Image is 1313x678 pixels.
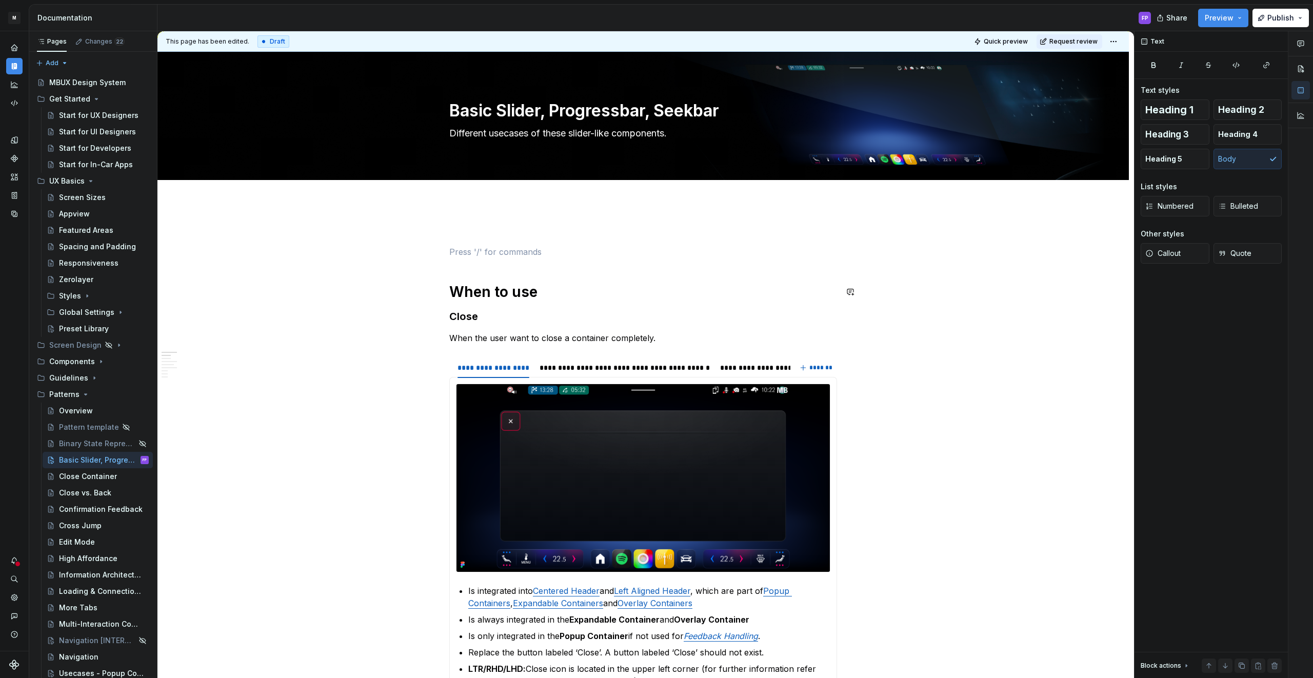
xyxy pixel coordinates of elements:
strong: Overlay Container [674,614,749,625]
div: Cross Jump [59,521,102,531]
div: Overview [59,406,93,416]
span: Quick preview [984,37,1028,46]
a: Start for UI Designers [43,124,153,140]
span: This page has been edited. [166,37,249,46]
button: Preview [1198,9,1248,27]
a: Multi-Interaction Components [43,616,153,632]
a: Documentation [6,58,23,74]
span: Publish [1267,13,1294,23]
button: Callout [1141,243,1209,264]
a: Storybook stories [6,187,23,204]
div: Components [49,356,95,367]
a: Settings [6,589,23,606]
div: Patterns [33,386,153,403]
a: Expandable Containers [513,598,603,608]
div: FP [1142,14,1148,22]
div: Get Started [49,94,90,104]
div: Guidelines [33,370,153,386]
div: Global Settings [43,304,153,321]
a: Cross Jump [43,517,153,534]
div: M [8,12,21,24]
div: More Tabs [59,603,97,613]
div: Text styles [1141,85,1180,95]
div: Screen Design [49,340,102,350]
a: Basic Slider, Progressbar, SeekbarFP [43,452,153,468]
a: Start for In-Car Apps [43,156,153,173]
a: Edit Mode [43,534,153,550]
div: Pages [37,37,67,46]
strong: Popup Container [560,631,628,641]
button: Heading 2 [1213,99,1282,120]
textarea: Different usecases of these slider-like components. [447,125,835,142]
a: Binary State Representations [43,435,153,452]
div: Edit Mode [59,537,95,547]
a: Data sources [6,206,23,222]
a: Analytics [6,76,23,93]
a: Left Aligned Header [614,586,690,596]
button: M [2,7,27,29]
div: Patterns [49,389,79,400]
div: Assets [6,169,23,185]
button: Heading 3 [1141,124,1209,145]
div: Get Started [33,91,153,107]
div: Close vs. Back [59,488,111,498]
a: Loading & Connection [GEOGRAPHIC_DATA] [43,583,153,600]
a: Navigation [43,649,153,665]
svg: Supernova Logo [9,660,19,670]
a: Design tokens [6,132,23,148]
button: Add [33,56,71,70]
a: Centered Header [533,586,600,596]
div: Zerolayer [59,274,93,285]
div: UX Basics [33,173,153,189]
a: Close Container [43,468,153,485]
div: List styles [1141,182,1177,192]
div: Binary State Representations [59,438,135,449]
div: Notifications [6,552,23,569]
h1: When to use [449,283,837,301]
div: Documentation [37,13,153,23]
button: Numbered [1141,196,1209,216]
button: Request review [1037,34,1102,49]
strong: Expandable Container [569,614,660,625]
button: Quick preview [971,34,1032,49]
a: Featured Areas [43,222,153,238]
a: Appview [43,206,153,222]
a: Confirmation Feedback [43,501,153,517]
div: Other styles [1141,229,1184,239]
div: Start for UI Designers [59,127,136,137]
strong: LTR/RHD/LHD: [468,664,526,674]
div: Navigation [INTERNAL] [59,635,135,646]
div: Components [33,353,153,370]
div: Screen Sizes [59,192,106,203]
div: Multi-Interaction Components [59,619,144,629]
a: Feedback Handling [684,631,758,641]
div: Basic Slider, Progressbar, Seekbar [59,455,138,465]
button: Heading 5 [1141,149,1209,169]
button: Bulleted [1213,196,1282,216]
span: Heading 2 [1218,105,1264,115]
a: Components [6,150,23,167]
a: Code automation [6,95,23,111]
button: Publish [1252,9,1309,27]
p: Replace the button labeled ‘Close’. A button labeled ‘Close’ should not exist. [468,646,830,659]
div: Spacing and Padding [59,242,136,252]
div: Featured Areas [59,225,113,235]
a: Preset Library [43,321,153,337]
a: MBUX Design System [33,74,153,91]
span: Heading 4 [1218,129,1258,139]
button: Search ⌘K [6,571,23,587]
span: Heading 5 [1145,154,1182,164]
img: a363018c-6e00-4571-9476-1d9ecec51054.png [456,384,830,572]
span: Numbered [1145,201,1193,211]
div: Appview [59,209,90,219]
textarea: Basic Slider, Progressbar, Seekbar [447,98,835,123]
span: Share [1166,13,1187,23]
button: Contact support [6,608,23,624]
